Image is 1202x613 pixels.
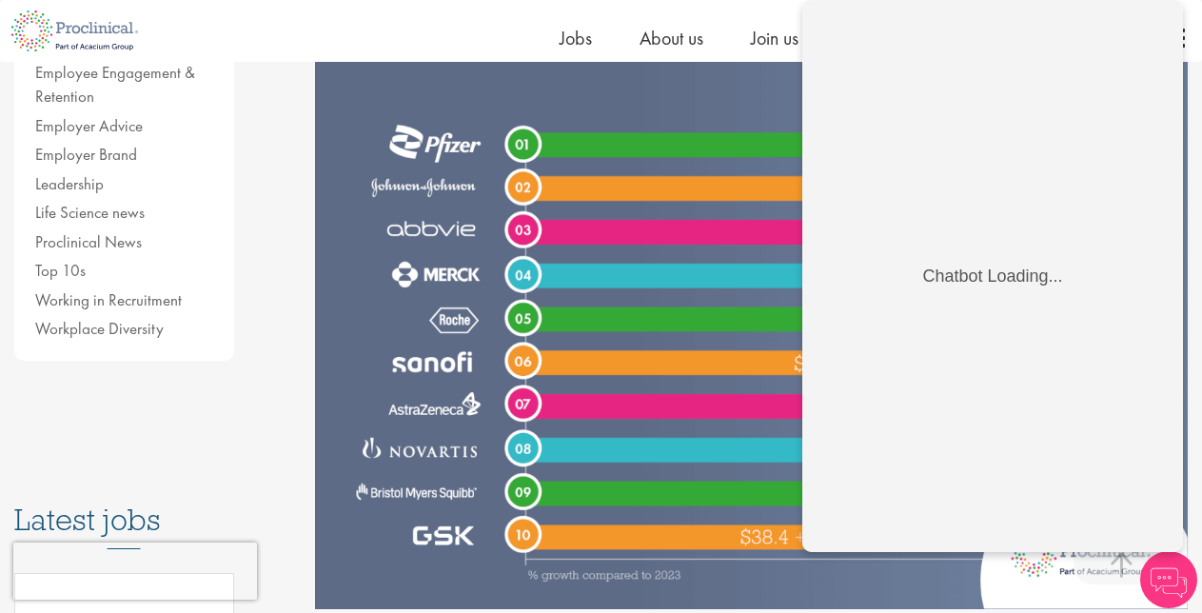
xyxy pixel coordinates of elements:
a: Jobs [560,26,592,50]
a: About us [640,26,703,50]
a: Join us [751,26,798,50]
img: Chatbot [1140,551,1197,608]
a: Employer Advice [35,115,143,136]
a: Life Science news [35,202,145,223]
h3: Latest jobs [14,456,234,549]
div: Chatbot Loading... [120,267,260,287]
a: Workplace Diversity [35,318,164,339]
a: Leadership [35,173,104,194]
iframe: reCAPTCHA [13,543,257,600]
a: Employer Brand [35,144,137,165]
a: Top 10s [35,260,86,281]
a: Working in Recruitment [35,289,182,310]
a: Proclinical News [35,231,142,252]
